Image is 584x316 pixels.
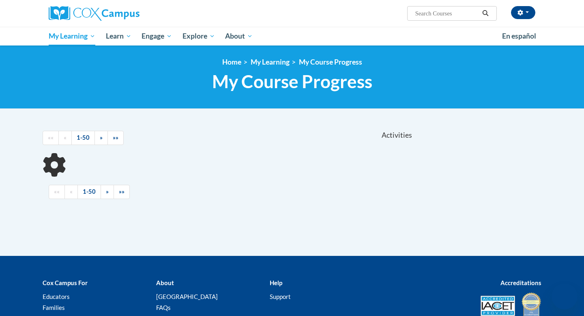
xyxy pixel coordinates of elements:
a: Engage [136,27,177,45]
a: 1-50 [71,131,95,145]
span: » [100,134,103,141]
a: [GEOGRAPHIC_DATA] [156,293,218,300]
a: Support [270,293,291,300]
img: Cox Campus [49,6,140,21]
a: Next [94,131,108,145]
span: My Learning [49,31,95,41]
a: Begining [49,185,65,199]
span: About [225,31,253,41]
b: About [156,279,174,286]
span: «« [48,134,54,141]
a: About [220,27,258,45]
span: « [70,188,73,195]
div: Main menu [36,27,547,45]
a: End [107,131,124,145]
b: Help [270,279,282,286]
b: Cox Campus For [43,279,88,286]
a: Previous [58,131,72,145]
a: Cox Campus [49,6,203,21]
span: »» [113,134,118,141]
span: » [106,188,109,195]
a: 1-50 [77,185,101,199]
a: My Learning [251,58,290,66]
a: End [114,185,130,199]
span: Activities [382,131,412,140]
a: My Course Progress [299,58,362,66]
span: «« [54,188,60,195]
a: Learn [101,27,137,45]
span: Learn [106,31,131,41]
span: »» [119,188,125,195]
span: En español [502,32,536,40]
a: FAQs [156,304,171,311]
span: Engage [142,31,172,41]
input: Search Courses [414,9,479,18]
a: En español [497,28,541,45]
span: My Course Progress [212,71,372,92]
a: My Learning [43,27,101,45]
b: Accreditations [500,279,541,286]
a: Previous [64,185,78,199]
a: Next [101,185,114,199]
a: Begining [43,131,59,145]
span: « [64,134,67,141]
a: Home [222,58,241,66]
span: Explore [182,31,215,41]
img: Accredited IACET® Provider [481,296,515,316]
button: Account Settings [511,6,535,19]
a: Families [43,304,65,311]
a: Educators [43,293,70,300]
iframe: Button to launch messaging window [552,284,578,310]
a: Explore [177,27,220,45]
button: Search [479,9,492,18]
